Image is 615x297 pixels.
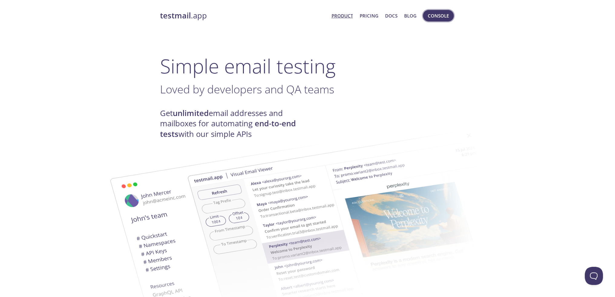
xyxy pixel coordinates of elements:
a: Pricing [359,12,378,20]
span: Loved by developers and QA teams [160,82,334,97]
a: Docs [385,12,397,20]
a: testmail.app [160,11,327,21]
strong: testmail [160,10,191,21]
h4: Get email addresses and mailboxes for automating with our simple APIs [160,108,308,139]
a: Blog [404,12,417,20]
strong: end-to-end tests [160,118,296,139]
a: Product [331,12,353,20]
span: Console [428,12,449,20]
button: Console [423,10,454,21]
h1: Simple email testing [160,54,455,78]
strong: unlimited [173,108,209,118]
iframe: Help Scout Beacon - Open [585,267,603,285]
